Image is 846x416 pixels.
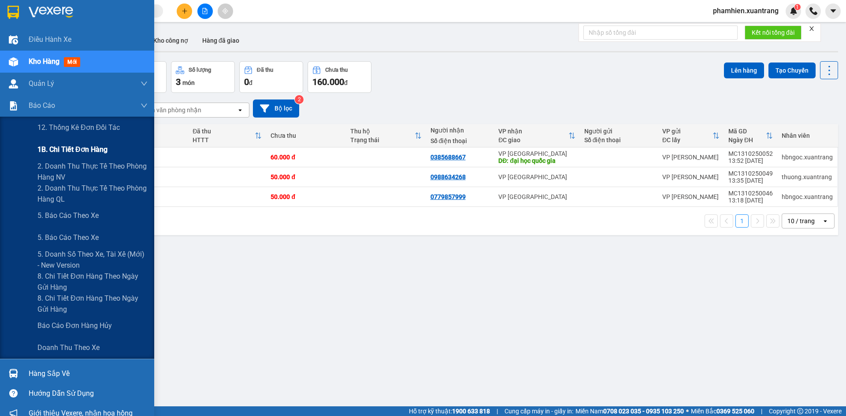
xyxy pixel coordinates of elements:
[583,26,738,40] input: Nhập số tổng đài
[498,128,568,135] div: VP nhận
[350,136,414,144] div: Trạng thái
[505,406,573,416] span: Cung cấp máy in - giấy in:
[9,369,18,378] img: warehouse-icon
[37,232,99,243] span: 5. Báo cáo theo xe
[430,127,490,134] div: Người nhận
[728,197,773,204] div: 13:18 [DATE]
[498,193,575,200] div: VP [GEOGRAPHIC_DATA]
[430,193,466,200] div: 0779857999
[271,193,341,200] div: 50.000 đ
[9,35,18,44] img: warehouse-icon
[686,409,689,413] span: ⚪️
[202,8,208,14] span: file-add
[782,173,833,180] div: thuong.xuantrang
[752,28,794,37] span: Kết nối tổng đài
[794,4,801,10] sup: 1
[171,61,235,93] button: Số lượng3món
[782,193,833,200] div: hbngoc.xuantrang
[662,193,720,200] div: VP [PERSON_NAME]
[37,210,99,221] span: 5. Báo cáo theo xe
[37,320,112,331] span: Báo cáo đơn hàng hủy
[658,124,724,147] th: Toggle SortBy
[29,367,148,380] div: Hàng sắp về
[728,150,773,157] div: MC1310250052
[37,271,148,293] span: 8. Chi tiết đơn hàng theo ngày gửi hàng
[822,217,829,225] svg: open
[498,150,575,157] div: VP [GEOGRAPHIC_DATA]
[176,77,181,87] span: 3
[430,137,490,144] div: Số điện thoại
[64,57,80,67] span: mới
[735,214,749,228] button: 1
[182,8,188,14] span: plus
[728,170,773,177] div: MC1310250049
[452,408,490,415] strong: 1900 633 818
[430,154,466,161] div: 0385688667
[498,157,575,164] div: DĐ: đại học quốc gia
[728,157,773,164] div: 13:52 [DATE]
[37,183,148,205] span: 2. Doanh thu thực tế theo phòng hàng QL
[430,173,466,180] div: 0988634268
[797,408,803,414] span: copyright
[308,61,371,93] button: Chưa thu160.000đ
[271,154,341,161] div: 60.000 đ
[37,122,120,133] span: 12. Thống kê đơn đối tác
[312,77,344,87] span: 160.000
[222,8,228,14] span: aim
[790,7,798,15] img: icon-new-feature
[745,26,801,40] button: Kết nối tổng đài
[350,128,414,135] div: Thu hộ
[662,136,712,144] div: ĐC lấy
[141,102,148,109] span: down
[271,132,341,139] div: Chưa thu
[295,95,304,104] sup: 2
[498,173,575,180] div: VP [GEOGRAPHIC_DATA]
[706,5,786,16] span: phamhien.xuantrang
[728,177,773,184] div: 13:35 [DATE]
[193,128,255,135] div: Đã thu
[37,342,100,353] span: Doanh thu theo xe
[37,161,148,183] span: 2. Doanh thu thực tế theo phòng hàng NV
[603,408,684,415] strong: 0708 023 035 - 0935 103 250
[796,4,799,10] span: 1
[787,217,815,225] div: 10 / trang
[239,61,303,93] button: Đã thu0đ
[809,26,815,32] span: close
[724,124,777,147] th: Toggle SortBy
[257,67,273,73] div: Đã thu
[662,128,712,135] div: VP gửi
[9,101,18,110] img: solution-icon
[344,79,348,86] span: đ
[29,387,148,400] div: Hướng dẫn sử dụng
[253,99,299,118] button: Bộ lọc
[575,406,684,416] span: Miền Nam
[346,124,426,147] th: Toggle SortBy
[182,79,195,86] span: món
[244,77,249,87] span: 0
[29,78,54,89] span: Quản Lý
[249,79,252,86] span: đ
[9,79,18,88] img: warehouse-icon
[728,190,773,197] div: MC1310250046
[584,136,653,144] div: Số điện thoại
[218,4,233,19] button: aim
[195,30,246,51] button: Hàng đã giao
[29,57,59,66] span: Kho hàng
[716,408,754,415] strong: 0369 525 060
[193,136,255,144] div: HTTT
[237,107,244,114] svg: open
[809,7,817,15] img: phone-icon
[728,136,766,144] div: Ngày ĐH
[189,67,211,73] div: Số lượng
[9,389,18,398] span: question-circle
[7,6,19,19] img: logo-vxr
[662,154,720,161] div: VP [PERSON_NAME]
[325,67,348,73] div: Chưa thu
[768,63,816,78] button: Tạo Chuyến
[728,128,766,135] div: Mã GD
[829,7,837,15] span: caret-down
[37,249,148,271] span: 5. Doanh số theo xe, tài xế (mới) - New version
[29,100,55,111] span: Báo cáo
[782,154,833,161] div: hbngoc.xuantrang
[761,406,762,416] span: |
